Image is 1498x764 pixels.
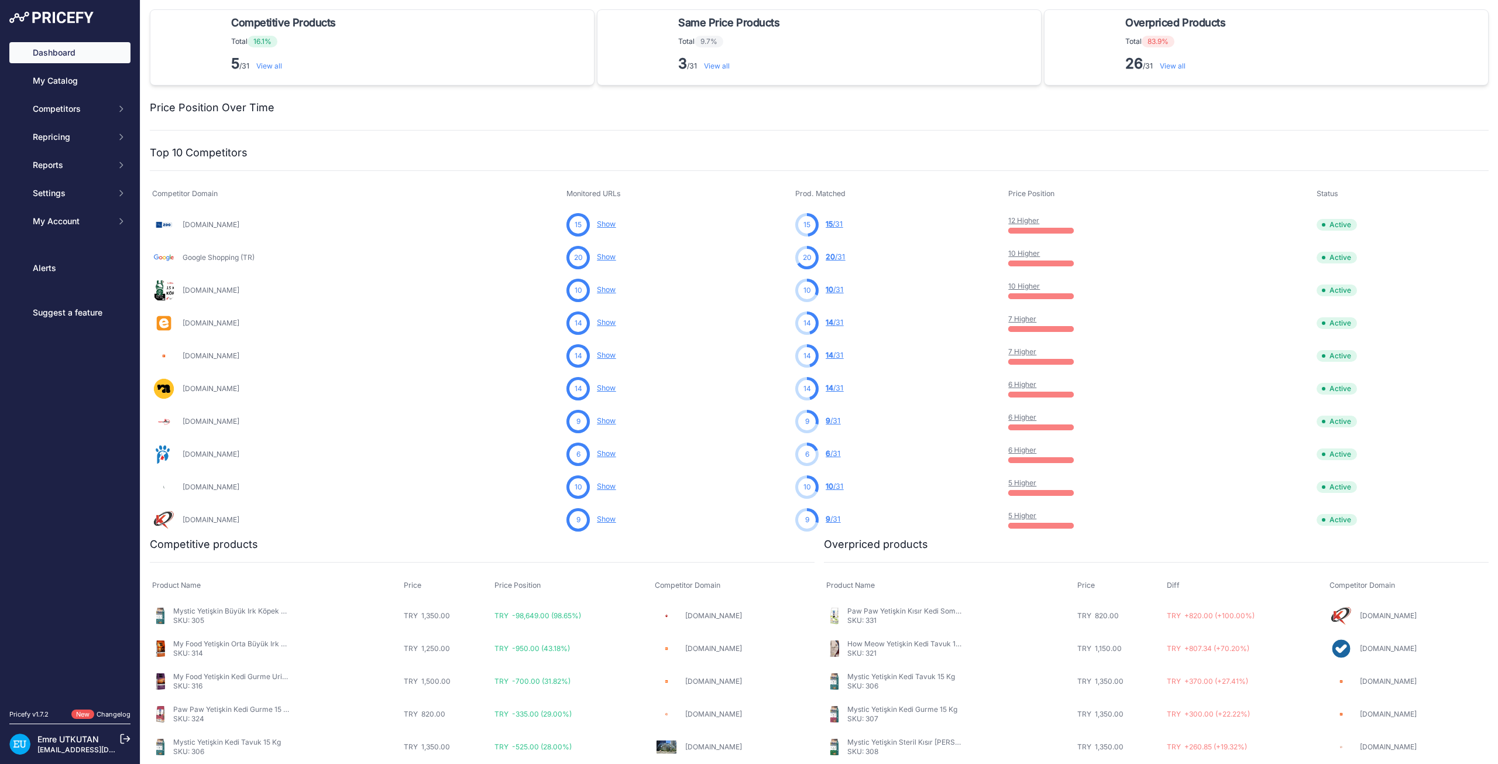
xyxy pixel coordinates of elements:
span: TRY 820.00 [1077,611,1119,620]
a: View all [256,61,282,70]
span: 10 [575,285,582,296]
a: Show [597,252,616,261]
a: [DOMAIN_NAME] [685,644,742,653]
span: Status [1317,189,1338,198]
span: Active [1317,514,1357,526]
h2: Top 10 Competitors [150,145,248,161]
span: TRY -525.00 (28.00%) [494,742,572,751]
span: 14 [575,351,582,361]
span: Repricing [33,131,109,143]
span: Settings [33,187,109,199]
a: Mystic Yetişkin Kedi Tavuk 15 Kg [173,738,281,746]
a: 9/31 [826,416,840,425]
span: Overpriced Products [1125,15,1225,31]
a: Show [597,383,616,392]
p: /31 [231,54,341,73]
span: Active [1317,416,1357,427]
span: 6 [576,449,580,460]
span: TRY -98,649.00 (98.65%) [494,611,581,620]
span: Price Position [1008,189,1054,198]
span: Same Price Products [678,15,779,31]
span: 14 [826,383,833,392]
a: [DOMAIN_NAME] [1360,677,1417,686]
span: Competitive Products [231,15,336,31]
img: Pricefy Logo [9,12,94,23]
span: 10 [826,285,833,294]
a: Mystic Yetişkin Büyük Irk Köpek Kuzu Pirinç 15 Kg [173,607,338,615]
span: TRY 1,350.00 [404,611,450,620]
span: TRY +260.85 (+19.32%) [1167,742,1247,751]
span: TRY +807.34 (+70.20%) [1167,644,1249,653]
span: 10 [826,482,833,491]
span: Active [1317,285,1357,296]
a: View all [1160,61,1186,70]
a: Show [597,318,616,327]
a: [DOMAIN_NAME] [1360,644,1417,653]
span: TRY 1,250.00 [404,644,450,653]
span: Competitors [33,103,109,115]
a: Show [597,449,616,458]
span: 10 [803,285,811,296]
a: 10/31 [826,482,843,491]
a: 20/31 [826,252,845,261]
p: SKU: 306 [173,747,281,756]
span: 15 [826,220,833,228]
a: 6 Higher [1008,446,1036,454]
span: TRY +300.00 (+22.22%) [1167,710,1250,718]
span: TRY -950.00 (43.18%) [494,644,570,653]
a: 10 Higher [1008,249,1040,258]
div: Pricefy v1.7.2 [9,710,49,720]
p: SKU: 324 [173,714,290,724]
span: 9 [576,515,580,525]
nav: Sidebar [9,42,130,696]
button: Competitors [9,98,130,119]
span: TRY 1,350.00 [1077,742,1123,751]
a: Emre UTKUTAN [37,734,99,744]
a: 12 Higher [1008,216,1039,225]
a: 5 Higher [1008,511,1036,520]
span: Price [404,581,421,590]
p: SKU: 314 [173,649,290,658]
a: 6 Higher [1008,380,1036,389]
span: Active [1317,481,1357,493]
a: [DOMAIN_NAME] [183,384,239,393]
span: Competitor Domain [1329,581,1395,590]
h2: Competitive products [150,536,258,553]
span: 16.1% [248,36,277,47]
span: TRY +370.00 (+27.41%) [1167,677,1248,686]
span: New [71,710,94,720]
span: Active [1317,448,1357,460]
p: SKU: 307 [847,714,957,724]
a: [DOMAIN_NAME] [183,515,239,524]
a: 10 Higher [1008,282,1040,290]
a: 7 Higher [1008,314,1036,323]
a: My Food Yetişkin Orta Büyük Irk Köpek Somon 12 Kg [173,639,346,648]
span: 14 [826,351,833,359]
a: View all [704,61,730,70]
span: Active [1317,219,1357,231]
a: [DOMAIN_NAME] [183,417,239,426]
a: Show [597,220,616,228]
p: SKU: 321 [847,649,964,658]
span: Competitor Domain [655,581,720,590]
span: 10 [575,482,582,492]
a: 7 Higher [1008,347,1036,356]
span: TRY +820.00 (+100.00%) [1167,611,1255,620]
span: 9 [826,515,830,523]
a: Show [597,416,616,425]
span: 20 [803,252,812,263]
a: Suggest a feature [9,302,130,323]
span: TRY -335.00 (29.00%) [494,710,572,718]
a: My Food Yetişkin Kedi Gurme Urinary 12 Kg [173,672,317,681]
span: TRY 1,350.00 [404,742,450,751]
p: SKU: 305 [173,616,290,625]
button: Settings [9,183,130,204]
span: 20 [826,252,835,261]
a: 14/31 [826,383,843,392]
span: Active [1317,383,1357,395]
a: [EMAIL_ADDRESS][DOMAIN_NAME] [37,745,160,754]
a: Dashboard [9,42,130,63]
a: [DOMAIN_NAME] [685,710,742,718]
a: [DOMAIN_NAME] [183,450,239,458]
a: Alerts [9,258,130,279]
